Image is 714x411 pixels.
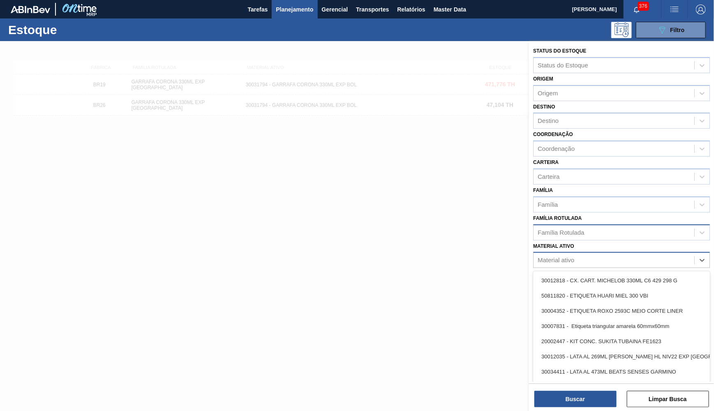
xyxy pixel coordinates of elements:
img: TNhmsLtSVTkK8tSr43FrP2fwEKptu5GPRR3wAAAABJRU5ErkJggg== [11,6,50,13]
img: userActions [670,5,679,14]
label: Família [533,187,553,193]
div: 30004352 - ETIQUETA ROXO 2593C MEIO CORTE LINER [533,303,710,319]
span: Filtro [670,27,685,33]
button: Filtro [636,22,706,38]
label: Material ativo [533,243,574,249]
label: Origem [533,76,553,82]
div: Coordenação [538,145,575,152]
span: Tarefas [248,5,268,14]
span: Relatórios [397,5,425,14]
div: Status do Estoque [538,62,588,69]
h1: Estoque [8,25,129,35]
div: Carteira [538,173,559,180]
div: 30012818 - CX. CART. MICHELOB 330ML C6 429 298 G [533,273,710,288]
span: Transportes [356,5,389,14]
label: Destino [533,104,555,110]
span: Gerencial [322,5,348,14]
div: Pogramando: nenhum usuário selecionado [611,22,632,38]
div: 50811820 - ETIQUETA HUARI MIEL 300 VBI [533,288,710,303]
label: Status do Estoque [533,48,586,54]
span: Master Data [434,5,466,14]
label: Coordenação [533,132,573,137]
div: 20002447 - KIT CONC. SUKITA TUBAINA FE1623 [533,334,710,349]
button: Notificações [624,4,650,15]
div: 30007831 - Etiqueta triangular amarela 60mmx60mm [533,319,710,334]
div: Família Rotulada [538,229,584,236]
div: 30007276 - LATA AL. 350ML BC ZERO EXP ARTE NOVA [533,379,710,395]
div: 30034411 - LATA AL 473ML BEATS SENSES GARMINO [533,364,710,379]
label: Carteira [533,159,559,165]
span: Planejamento [276,5,313,14]
div: Destino [538,118,559,125]
div: 30012035 - LATA AL 269ML [PERSON_NAME] HL NIV22 EXP [GEOGRAPHIC_DATA] [533,349,710,364]
div: Família [538,201,558,208]
label: Família Rotulada [533,215,582,221]
div: Material ativo [538,257,574,264]
img: Logout [696,5,706,14]
span: 376 [638,2,649,11]
div: Origem [538,90,558,97]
